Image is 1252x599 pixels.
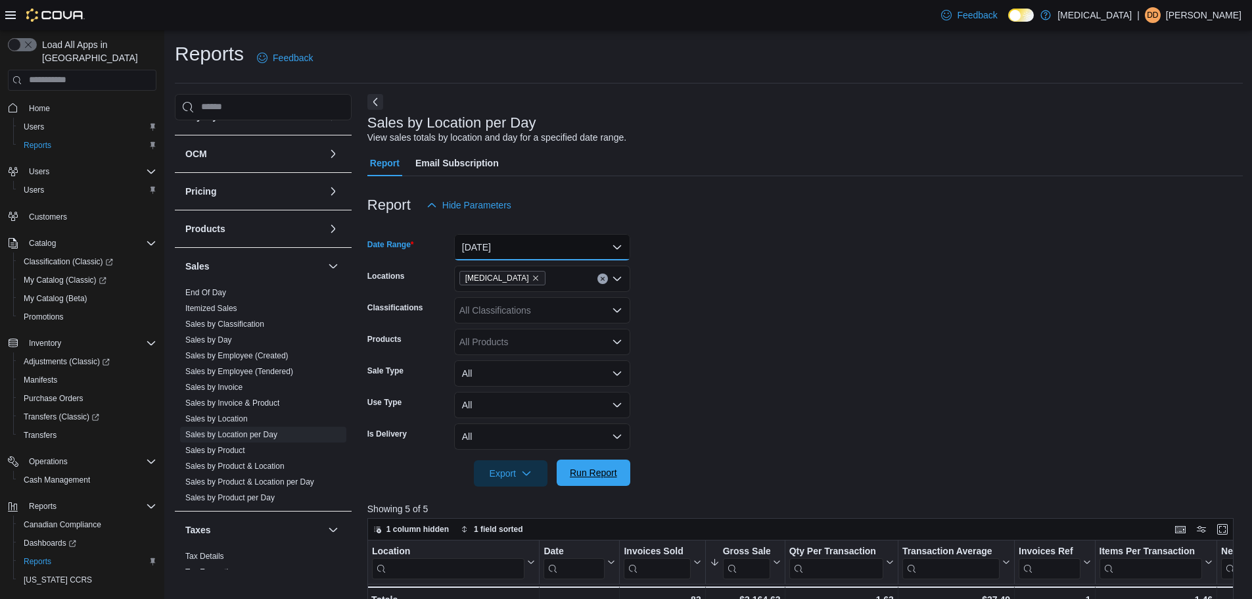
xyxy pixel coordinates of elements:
[902,545,1010,579] button: Transaction Average
[24,140,51,151] span: Reports
[1172,521,1188,537] button: Keyboard shortcuts
[24,235,156,251] span: Catalog
[18,391,89,406] a: Purchase Orders
[544,545,615,579] button: Date
[24,335,156,351] span: Inventory
[185,477,314,487] a: Sales by Product & Location per Day
[185,414,248,424] span: Sales by Location
[24,275,106,285] span: My Catalog (Classic)
[185,382,243,393] span: Sales by Invoice
[18,409,104,425] a: Transfers (Classic)
[185,222,323,235] button: Products
[372,545,524,558] div: Location
[24,475,90,485] span: Cash Management
[367,397,402,408] label: Use Type
[24,412,99,422] span: Transfers (Classic)
[29,238,56,249] span: Catalog
[24,519,101,530] span: Canadian Compliance
[185,445,245,456] span: Sales by Product
[3,452,162,471] button: Operations
[370,150,400,176] span: Report
[13,408,162,426] a: Transfers (Classic)
[24,256,113,267] span: Classification (Classic)
[325,221,341,237] button: Products
[24,498,62,514] button: Reports
[1019,545,1080,558] div: Invoices Ref
[185,552,224,561] a: Tax Details
[13,389,162,408] button: Purchase Orders
[185,398,279,408] a: Sales by Invoice & Product
[372,545,524,579] div: Location
[18,137,156,153] span: Reports
[325,183,341,199] button: Pricing
[185,260,323,273] button: Sales
[368,521,454,537] button: 1 column hidden
[3,207,162,226] button: Customers
[185,319,264,329] span: Sales by Classification
[18,372,62,388] a: Manifests
[18,427,156,443] span: Transfers
[455,521,528,537] button: 1 field sorted
[185,222,225,235] h3: Products
[557,460,630,486] button: Run Report
[3,334,162,352] button: Inventory
[3,234,162,252] button: Catalog
[24,100,156,116] span: Home
[18,572,97,588] a: [US_STATE] CCRS
[24,356,110,367] span: Adjustments (Classic)
[3,99,162,118] button: Home
[18,119,49,135] a: Users
[24,575,92,585] span: [US_STATE] CCRS
[29,103,50,114] span: Home
[1019,545,1080,579] div: Invoices Ref
[454,392,630,418] button: All
[1019,545,1090,579] button: Invoices Ref
[185,288,226,297] a: End Of Day
[185,185,323,198] button: Pricing
[185,303,237,314] span: Itemized Sales
[1215,521,1230,537] button: Enter fullscreen
[624,545,690,579] div: Invoices Sold
[325,146,341,162] button: OCM
[902,545,1000,579] div: Transaction Average
[367,197,411,213] h3: Report
[24,312,64,322] span: Promotions
[18,182,49,198] a: Users
[18,254,156,270] span: Classification (Classic)
[185,287,226,298] span: End Of Day
[722,545,770,579] div: Gross Sales
[37,38,156,64] span: Load All Apps in [GEOGRAPHIC_DATA]
[367,302,423,313] label: Classifications
[24,122,44,132] span: Users
[612,274,622,284] button: Open list of options
[18,182,156,198] span: Users
[544,545,605,558] div: Date
[13,471,162,489] button: Cash Management
[185,493,275,502] a: Sales by Product per Day
[29,456,68,467] span: Operations
[454,360,630,387] button: All
[29,501,57,512] span: Reports
[415,150,499,176] span: Email Subscription
[26,9,85,22] img: Cova
[18,354,156,370] span: Adjustments (Classic)
[13,552,162,571] button: Reports
[185,429,277,440] span: Sales by Location per Day
[13,271,162,289] a: My Catalog (Classic)
[185,383,243,392] a: Sales by Invoice
[185,304,237,313] a: Itemized Sales
[185,335,232,345] span: Sales by Day
[13,515,162,534] button: Canadian Compliance
[185,567,241,577] a: Tax Exemptions
[185,551,224,562] span: Tax Details
[24,208,156,225] span: Customers
[185,335,232,345] a: Sales by Day
[367,94,383,110] button: Next
[185,523,211,537] h3: Taxes
[367,366,404,376] label: Sale Type
[1099,545,1213,579] button: Items Per Transaction
[1008,9,1034,22] input: Dark Mode
[13,426,162,444] button: Transfers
